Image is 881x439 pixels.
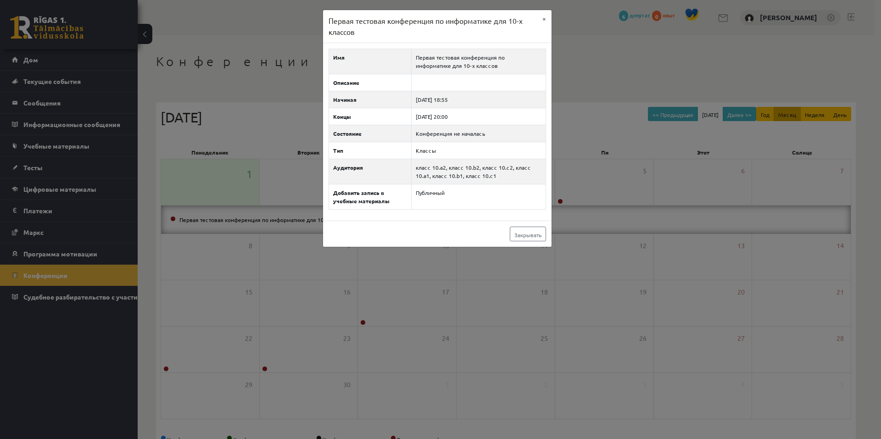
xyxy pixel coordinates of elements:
font: Аудитория [333,164,363,171]
font: Первая тестовая конференция по информатике для 10-х классов [416,54,505,69]
font: Тип [333,147,343,154]
font: класс 10.a2, класс 10.b2, класс 10.c2, класс 10.a1, класс 10.b1, класс 10.c1 [416,164,531,179]
font: Закрывать [514,231,541,239]
a: Закрывать [510,227,546,241]
font: × [542,14,546,22]
font: Конференция не началась [416,130,485,137]
font: Концы [333,113,351,120]
font: Описание [333,79,359,86]
font: Публичный [416,189,445,196]
font: Начиная [333,96,357,103]
font: Классы [416,147,436,154]
font: [DATE] 18:55 [416,96,448,103]
font: [DATE] 20:00 [416,113,448,120]
font: Первая тестовая конференция по информатике для 10-х классов [329,16,523,36]
font: Имя [333,54,345,61]
font: Состояние [333,130,362,137]
font: Добавить запись в учебные материалы [333,189,390,205]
